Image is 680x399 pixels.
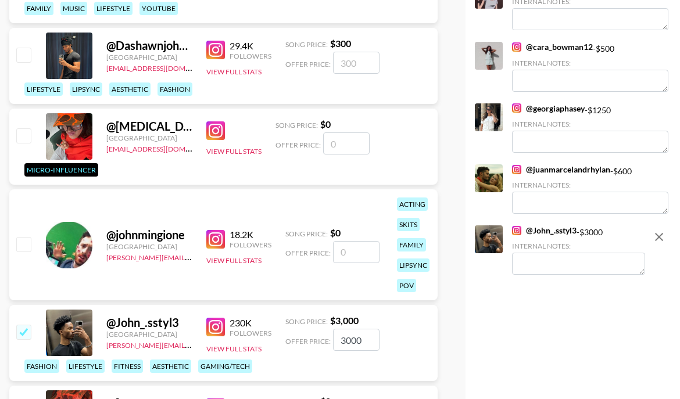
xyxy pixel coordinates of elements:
[512,181,668,189] div: Internal Notes:
[206,121,225,140] img: Instagram
[106,53,192,62] div: [GEOGRAPHIC_DATA]
[512,164,668,214] div: - $ 600
[330,315,359,326] strong: $ 3,000
[397,218,420,231] div: skits
[285,249,331,257] span: Offer Price:
[330,227,341,238] strong: $ 0
[647,225,671,249] button: remove
[512,103,521,113] img: Instagram
[139,2,178,15] div: youtube
[198,360,252,373] div: gaming/tech
[112,360,143,373] div: fitness
[512,59,668,67] div: Internal Notes:
[206,256,262,265] button: View Full Stats
[512,120,668,128] div: Internal Notes:
[150,360,191,373] div: aesthetic
[230,229,271,240] div: 18.2K
[106,38,192,53] div: @ Dashawnjohnsonn
[66,360,105,373] div: lifestyle
[106,315,192,330] div: @ John_.sstyl3
[70,82,102,96] div: lipsync
[94,2,133,15] div: lifestyle
[106,134,192,142] div: [GEOGRAPHIC_DATA]
[512,103,585,114] a: @georgiaphasey
[206,67,262,76] button: View Full Stats
[397,197,428,211] div: acting
[106,251,278,262] a: [PERSON_NAME][EMAIL_ADDRESS][DOMAIN_NAME]
[230,52,271,60] div: Followers
[106,119,192,134] div: @ [MEDICAL_DATA].johnsonn
[230,317,271,329] div: 230K
[397,279,416,292] div: pov
[512,42,593,52] a: @cara_bowman12
[230,329,271,337] div: Followers
[106,142,223,153] a: [EMAIL_ADDRESS][DOMAIN_NAME]
[512,165,521,174] img: Instagram
[320,118,331,130] strong: $ 0
[512,42,668,91] div: - $ 500
[285,60,331,69] span: Offer Price:
[285,40,328,49] span: Song Price:
[512,226,521,235] img: Instagram
[512,164,610,175] a: @juanmarcelandrhylan
[333,241,380,263] input: 0
[106,339,334,350] a: [PERSON_NAME][EMAIL_ADDRESS][PERSON_NAME][DOMAIN_NAME]
[512,242,645,250] div: Internal Notes:
[24,82,63,96] div: lifestyle
[285,229,328,238] span: Song Price:
[285,337,331,346] span: Offer Price:
[275,121,318,130] span: Song Price:
[512,225,577,236] a: @John_.sstyl3
[230,40,271,52] div: 29.4K
[158,82,192,96] div: fashion
[323,132,370,154] input: 0
[206,318,225,336] img: Instagram
[333,329,380,351] input: 3,000
[512,103,668,153] div: - $ 1250
[512,42,521,52] img: Instagram
[397,258,430,272] div: lipsync
[24,163,98,177] div: Micro-Influencer
[206,344,262,353] button: View Full Stats
[206,147,262,156] button: View Full Stats
[106,228,192,242] div: @ johnmingione
[106,242,192,251] div: [GEOGRAPHIC_DATA]
[330,38,351,49] strong: $ 300
[397,238,426,251] div: family
[206,230,225,249] img: Instagram
[106,330,192,339] div: [GEOGRAPHIC_DATA]
[512,225,645,275] div: - $ 3000
[230,240,271,249] div: Followers
[106,62,223,73] a: [EMAIL_ADDRESS][DOMAIN_NAME]
[275,141,321,149] span: Offer Price:
[285,317,328,326] span: Song Price:
[24,360,59,373] div: fashion
[60,2,87,15] div: music
[24,2,53,15] div: family
[109,82,151,96] div: aesthetic
[333,52,380,74] input: 300
[206,41,225,59] img: Instagram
